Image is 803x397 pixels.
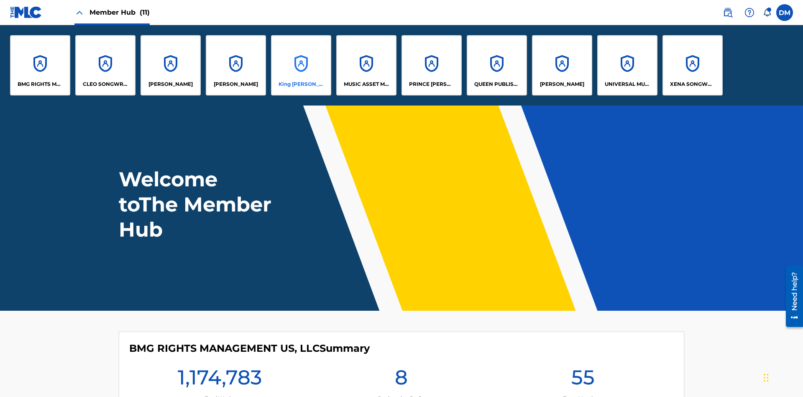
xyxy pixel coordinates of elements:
a: Accounts[PERSON_NAME] [532,35,592,95]
span: Member Hub [90,8,150,17]
p: CLEO SONGWRITER [83,80,128,88]
p: RONALD MCTESTERSON [540,80,584,88]
a: Public Search [719,4,736,21]
h1: Welcome to The Member Hub [119,167,275,242]
a: AccountsPRINCE [PERSON_NAME] [401,35,462,95]
img: search [723,8,733,18]
div: Help [741,4,758,21]
a: AccountsCLEO SONGWRITER [75,35,136,95]
a: AccountsBMG RIGHTS MANAGEMENT US, LLC [10,35,70,95]
p: XENA SONGWRITER [670,80,716,88]
img: Close [74,8,84,18]
p: PRINCE MCTESTERSON [409,80,455,88]
a: Accounts[PERSON_NAME] [141,35,201,95]
a: AccountsMUSIC ASSET MANAGEMENT (MAM) [336,35,396,95]
h1: 8 [395,365,408,395]
div: User Menu [776,4,793,21]
h1: 1,174,783 [178,365,262,395]
h1: 55 [571,365,595,395]
iframe: Resource Center [780,263,803,331]
p: MUSIC ASSET MANAGEMENT (MAM) [344,80,389,88]
a: AccountsUNIVERSAL MUSIC PUB GROUP [597,35,657,95]
p: King McTesterson [279,80,324,88]
p: QUEEN PUBLISHA [474,80,520,88]
div: Drag [764,365,769,390]
p: BMG RIGHTS MANAGEMENT US, LLC [18,80,63,88]
p: EYAMA MCSINGER [214,80,258,88]
a: AccountsQUEEN PUBLISHA [467,35,527,95]
a: AccountsKing [PERSON_NAME] [271,35,331,95]
a: Accounts[PERSON_NAME] [206,35,266,95]
iframe: Chat Widget [761,357,803,397]
p: ELVIS COSTELLO [148,80,193,88]
img: MLC Logo [10,6,42,18]
span: (11) [140,8,150,16]
h4: BMG RIGHTS MANAGEMENT US, LLC [129,342,370,355]
div: Notifications [763,8,771,17]
p: UNIVERSAL MUSIC PUB GROUP [605,80,650,88]
a: AccountsXENA SONGWRITER [662,35,723,95]
img: help [744,8,754,18]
